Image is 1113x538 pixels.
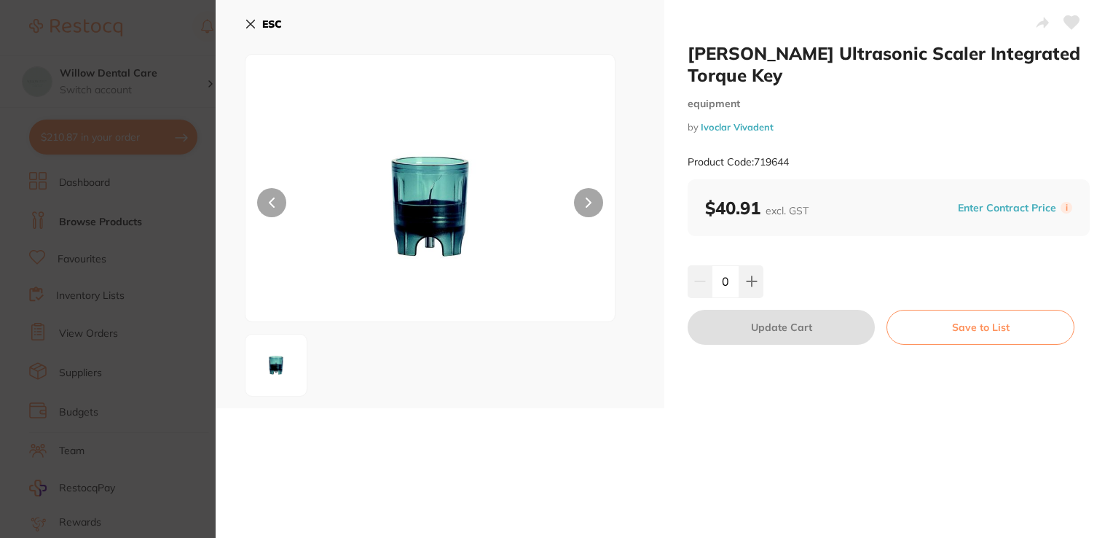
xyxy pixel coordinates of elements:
button: ESC [245,12,282,36]
label: i [1061,202,1072,214]
button: Save to List [886,310,1074,345]
button: Update Cart [688,310,875,345]
h2: [PERSON_NAME] Ultrasonic Scaler Integrated Torque Key [688,42,1090,86]
a: Ivoclar Vivadent [701,121,774,133]
b: $40.91 [705,197,809,219]
small: Product Code: 719644 [688,156,789,168]
small: equipment [688,98,1090,110]
b: ESC [262,17,282,31]
button: Enter Contract Price [953,201,1061,215]
img: VTFaV1Zo [250,339,302,391]
span: excl. GST [766,204,809,217]
small: by [688,122,1090,133]
img: VTFaV1Zo [319,91,540,321]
